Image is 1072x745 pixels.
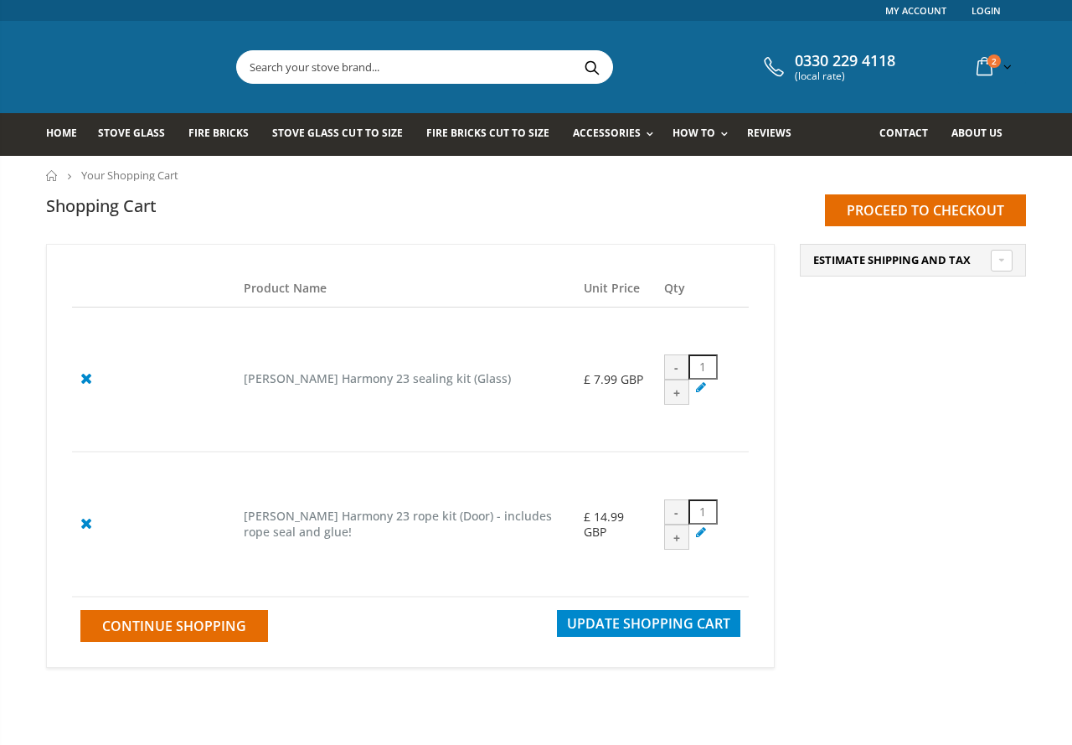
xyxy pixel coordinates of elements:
th: Product Name [235,270,576,308]
a: [PERSON_NAME] Harmony 23 rope kit (Door) - includes rope seal and glue! [244,508,552,540]
div: + [664,525,689,550]
span: Your Shopping Cart [81,168,178,183]
span: Home [46,126,77,140]
a: Home [46,170,59,181]
a: Home [46,113,90,156]
span: How To [673,126,715,140]
a: How To [673,113,736,156]
a: 0330 229 4118 (local rate) [760,52,895,82]
span: 0330 229 4118 [795,52,895,70]
a: Contact [879,113,941,156]
span: About us [951,126,1002,140]
span: Fire Bricks Cut To Size [426,126,549,140]
button: Search [573,51,611,83]
span: £ 7.99 GBP [584,371,643,387]
span: Stove Glass Cut To Size [272,126,402,140]
a: Estimate Shipping and Tax [813,253,1013,268]
span: (local rate) [795,70,895,82]
a: Continue Shopping [80,610,268,642]
input: Search your stove brand... [237,51,800,83]
div: - [664,499,689,525]
button: Update Shopping Cart [557,610,740,637]
input: Proceed to checkout [825,194,1026,226]
div: - [664,354,689,380]
a: [PERSON_NAME] Harmony 23 sealing kit (Glass) [244,370,511,386]
a: Stove Glass [98,113,178,156]
div: + [664,380,689,405]
th: Unit Price [575,270,655,308]
a: Fire Bricks [188,113,261,156]
span: Stove Glass [98,126,165,140]
a: Reviews [747,113,804,156]
span: Fire Bricks [188,126,249,140]
a: Stove Glass Cut To Size [272,113,415,156]
span: Reviews [747,126,791,140]
a: 2 [970,50,1015,83]
span: £ 14.99 GBP [584,509,624,540]
th: Qty [656,270,749,308]
a: About us [951,113,1015,156]
a: Fire Bricks Cut To Size [426,113,562,156]
span: Continue Shopping [102,617,246,635]
span: Contact [879,126,928,140]
span: Update Shopping Cart [567,614,730,633]
span: Accessories [573,126,641,140]
h1: Shopping Cart [46,194,157,217]
a: Accessories [573,113,662,156]
span: 2 [987,54,1001,68]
